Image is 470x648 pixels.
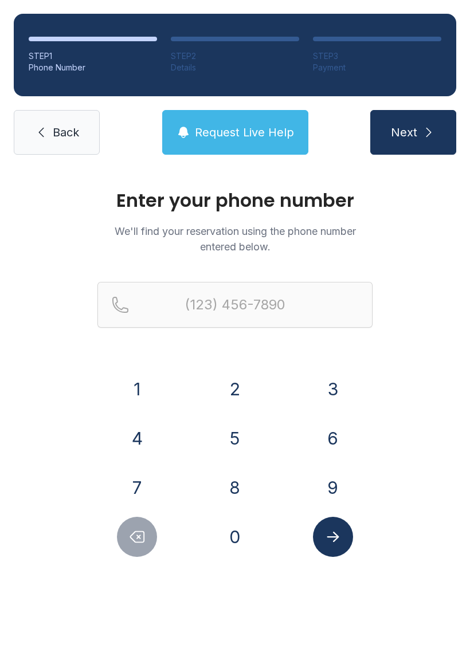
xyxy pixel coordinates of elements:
[171,50,299,62] div: STEP 2
[171,62,299,73] div: Details
[313,517,353,557] button: Submit lookup form
[195,124,294,140] span: Request Live Help
[215,418,255,458] button: 5
[313,418,353,458] button: 6
[29,62,157,73] div: Phone Number
[391,124,417,140] span: Next
[215,369,255,409] button: 2
[313,62,441,73] div: Payment
[53,124,79,140] span: Back
[97,223,373,254] p: We'll find your reservation using the phone number entered below.
[117,517,157,557] button: Delete number
[215,468,255,508] button: 8
[29,50,157,62] div: STEP 1
[117,418,157,458] button: 4
[313,50,441,62] div: STEP 3
[117,369,157,409] button: 1
[313,369,353,409] button: 3
[215,517,255,557] button: 0
[97,282,373,328] input: Reservation phone number
[97,191,373,210] h1: Enter your phone number
[117,468,157,508] button: 7
[313,468,353,508] button: 9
